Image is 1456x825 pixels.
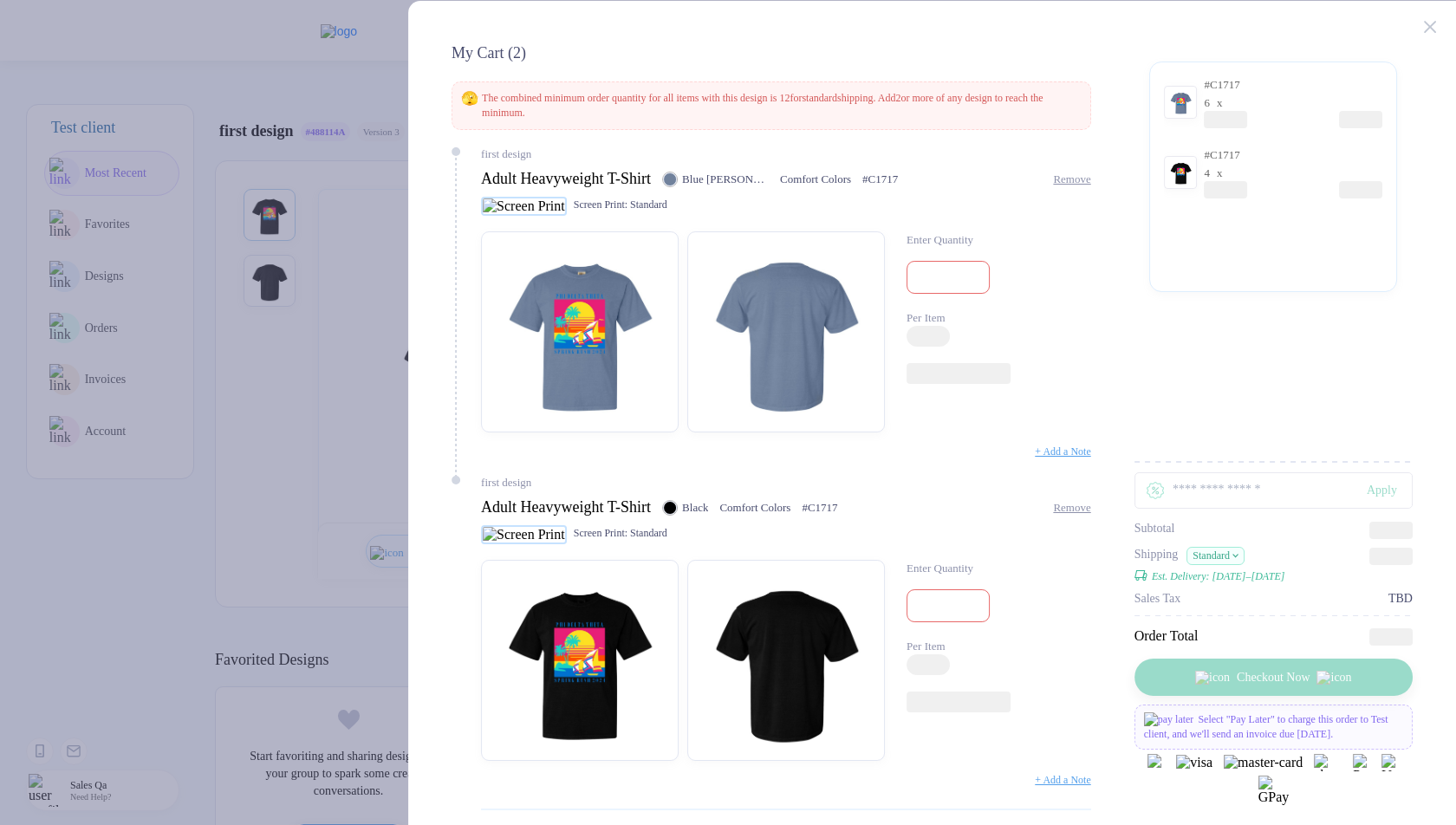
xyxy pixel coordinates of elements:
span: x [1217,166,1223,179]
span: Order Total [1134,628,1199,643]
span: # C1717 [802,501,837,515]
span: Enter Quantity [907,562,973,575]
div: Adult Heavyweight T-Shirt [481,498,651,516]
img: Screen Print [481,197,567,216]
img: 03a20344-7bac-40e3-a98e-ff690ca7dda2_nt_back_1752505785035.jpg [696,240,876,420]
div: Select "Pay Later" to charge this order to Test client, and we'll send an invoice due [DATE]. [1134,705,1413,750]
button: Remove [1053,172,1090,186]
img: Screen Print [481,525,567,544]
span: + Add a Note [1035,445,1090,458]
img: a0be6fc7-7991-4a9b-a9e2-990529c1825b_nt_front_1754500955634.jpg [1168,159,1194,185]
span: Standard [630,527,667,540]
img: 03a20344-7bac-40e3-a98e-ff690ca7dda2_nt_front_1752505785033.jpg [490,240,670,420]
span: 6 [1205,96,1211,109]
button: + Add a Note [1035,774,1090,787]
img: express [1147,754,1165,771]
span: Comfort Colors [719,501,790,515]
span: The combined minimum order quantity for all items with this design is 12 for standard shipping. A... [482,91,1082,120]
span: 4 [1205,166,1211,179]
span: Per Item [907,640,945,653]
img: cheque [1314,754,1342,771]
img: Venmo [1381,754,1399,771]
div: Apply [1367,484,1413,497]
span: 🫣 [461,91,478,106]
span: Screen Print : [574,527,627,540]
img: GPay [1258,776,1289,806]
span: Remove [1053,501,1090,514]
img: Paypal [1353,754,1370,771]
span: Est. Delivery: [DATE]–[DATE] [1152,570,1284,583]
button: Remove [1053,501,1090,515]
button: Standard [1186,547,1245,565]
span: # C1717 [1205,78,1240,91]
img: a0be6fc7-7991-4a9b-a9e2-990529c1825b_nt_front_1754500955634.jpg [490,568,670,749]
span: Enter Quantity [907,233,973,246]
span: Per Item [907,311,945,324]
span: Subtotal [1134,522,1175,539]
span: # C1717 [1205,148,1240,161]
div: first design [481,476,1091,490]
span: Shipping [1134,548,1179,565]
img: visa [1176,755,1212,770]
span: Black [682,501,708,515]
span: Screen Print : [574,198,627,211]
div: Adult Heavyweight T-Shirt [481,170,651,188]
span: Sales Tax [1134,592,1181,606]
div: My Cart ( 2 ) [452,44,1091,64]
button: + Add a Note [1035,445,1090,458]
img: master-card [1224,755,1303,770]
div: first design [481,147,1091,161]
span: Blue [PERSON_NAME] [682,172,769,186]
span: Comfort Colors [780,172,851,186]
img: a0be6fc7-7991-4a9b-a9e2-990529c1825b_nt_back_1754500955636.jpg [696,568,876,749]
span: # C1717 [862,172,898,186]
button: Apply [1341,472,1413,509]
span: TBD [1388,592,1413,606]
span: Standard [630,198,667,211]
img: 03a20344-7bac-40e3-a98e-ff690ca7dda2_nt_front_1752505785033.jpg [1168,89,1194,115]
img: pay later [1144,712,1194,727]
span: x [1217,96,1223,109]
span: + Add a Note [1035,774,1090,786]
span: Remove [1053,172,1090,185]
